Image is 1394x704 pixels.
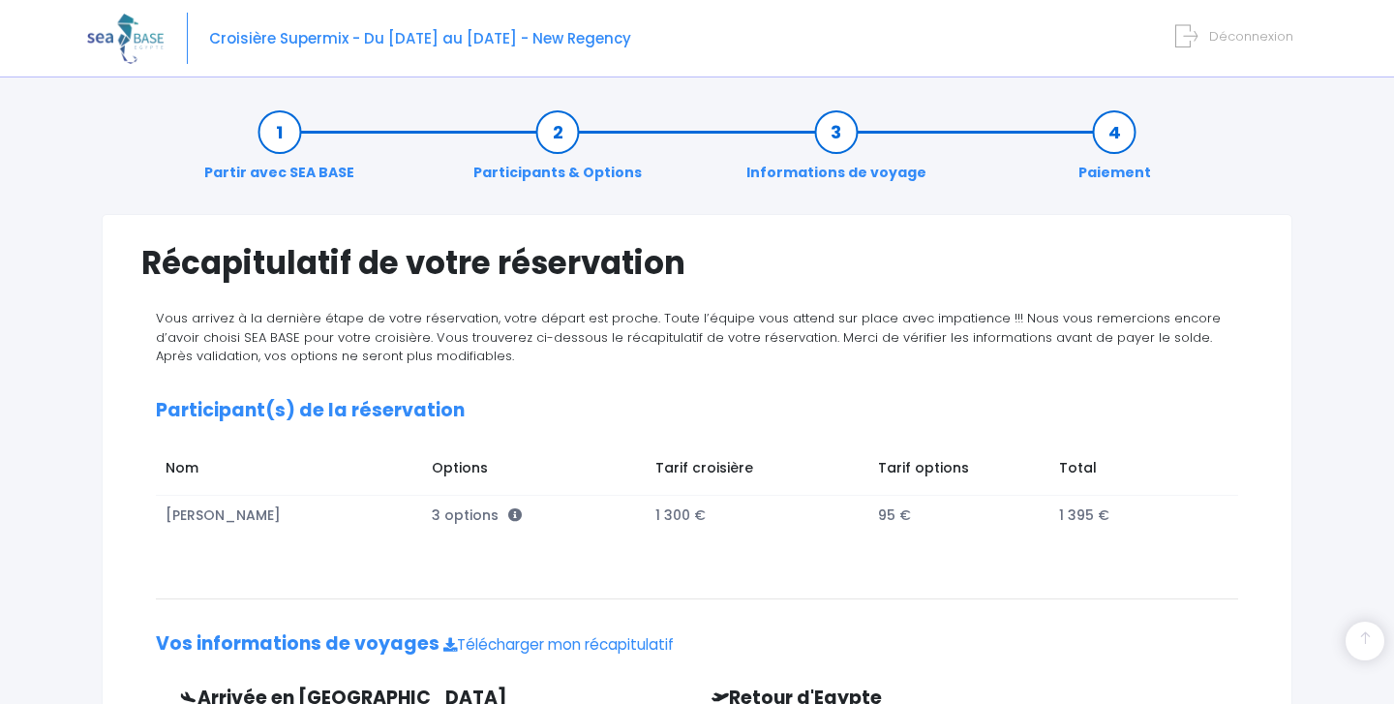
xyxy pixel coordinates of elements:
span: Vous arrivez à la dernière étape de votre réservation, votre départ est proche. Toute l’équipe vo... [156,309,1221,365]
td: 1 300 € [646,496,868,536]
a: Informations de voyage [737,122,936,183]
td: Nom [156,448,422,495]
a: Partir avec SEA BASE [195,122,364,183]
td: 1 395 € [1049,496,1219,536]
a: Télécharger mon récapitulatif [443,634,674,655]
span: Croisière Supermix - Du [DATE] au [DATE] - New Regency [209,28,631,48]
td: 95 € [868,496,1049,536]
h2: Participant(s) de la réservation [156,400,1238,422]
h1: Récapitulatif de votre réservation [141,244,1253,282]
span: 3 options [432,505,522,525]
td: Options [422,448,645,495]
a: Participants & Options [464,122,652,183]
td: [PERSON_NAME] [156,496,422,536]
td: Tarif options [868,448,1049,495]
a: Paiement [1069,122,1161,183]
span: Déconnexion [1209,27,1293,46]
td: Tarif croisière [646,448,868,495]
h2: Vos informations de voyages [156,633,1238,656]
td: Total [1049,448,1219,495]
